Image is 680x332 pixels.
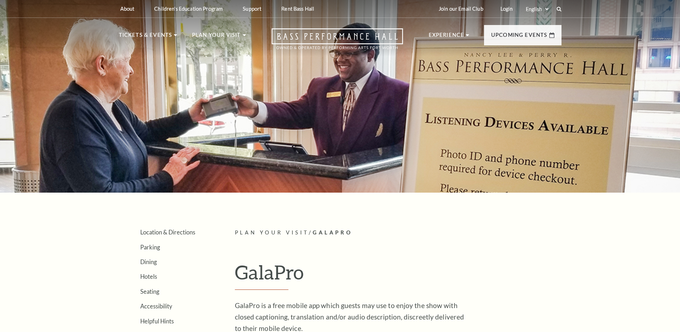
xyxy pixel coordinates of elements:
[429,31,464,44] p: Experience
[192,31,241,44] p: Plan Your Visit
[281,6,314,12] p: Rent Bass Hall
[120,6,135,12] p: About
[140,258,157,265] a: Dining
[140,229,195,236] a: Location & Directions
[154,6,223,12] p: Children's Education Program
[313,229,353,236] span: Galapro
[243,6,261,12] p: Support
[235,229,309,236] span: Plan Your Visit
[140,303,172,309] a: Accessibility
[140,273,157,280] a: Hotels
[140,288,159,295] a: Seating
[140,318,174,324] a: Helpful Hints
[119,31,172,44] p: Tickets & Events
[524,6,550,13] select: Select:
[491,31,548,44] p: Upcoming Events
[140,244,160,251] a: Parking
[235,261,561,290] h1: GalaPro
[235,228,561,237] p: /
